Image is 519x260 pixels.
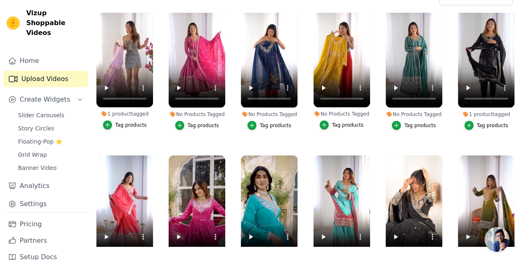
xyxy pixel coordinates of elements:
button: Tag products [175,121,219,130]
a: Upload Videos [3,71,88,87]
a: Analytics [3,178,88,194]
button: Tag products [392,121,436,130]
img: Vizup [7,16,20,30]
span: Floating-Pop ⭐ [18,137,62,146]
div: Tag products [404,122,436,129]
button: Tag products [464,121,508,130]
a: Home [3,53,88,69]
a: Pricing [3,216,88,232]
span: Grid Wrap [18,151,47,159]
div: 1 product tagged [96,111,153,117]
div: No Products Tagged [241,111,297,118]
a: Partners [3,232,88,249]
span: Story Circles [18,124,54,132]
div: Tag products [477,122,508,129]
button: Create Widgets [3,91,88,108]
button: Tag products [103,121,147,130]
a: Slider Carousels [13,109,88,121]
button: Tag products [247,121,291,130]
span: Create Widgets [20,95,70,104]
span: Vizup Shoppable Videos [26,8,85,38]
div: No Products Tagged [169,111,225,118]
div: Tag products [260,122,291,129]
button: Tag products [320,121,364,130]
div: No Products Tagged [386,111,442,118]
div: Tag products [187,122,219,129]
div: 1 product tagged [458,111,514,118]
span: Slider Carousels [18,111,64,119]
a: Grid Wrap [13,149,88,160]
a: Settings [3,196,88,212]
a: Banner Video [13,162,88,174]
a: Floating-Pop ⭐ [13,136,88,147]
div: Open chat [485,227,509,252]
div: Tag products [332,122,364,128]
div: Tag products [115,122,147,128]
div: No Products Tagged [313,111,370,117]
span: Banner Video [18,164,57,172]
a: Story Circles [13,123,88,134]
